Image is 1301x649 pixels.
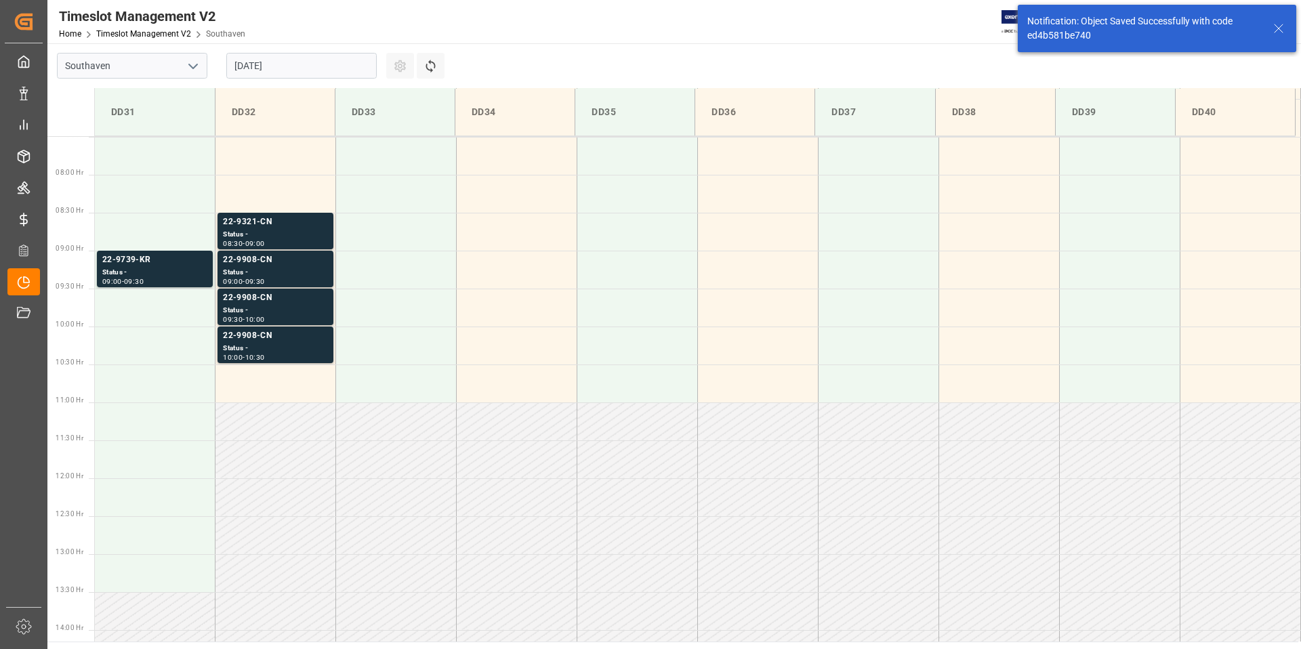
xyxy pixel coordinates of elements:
[223,343,328,354] div: Status -
[223,240,243,247] div: 08:30
[57,53,207,79] input: Type to search/select
[243,316,245,322] div: -
[243,278,245,285] div: -
[56,169,83,176] span: 08:00 Hr
[223,316,243,322] div: 09:30
[102,253,207,267] div: 22-9739-KR
[226,100,324,125] div: DD32
[346,100,444,125] div: DD33
[223,267,328,278] div: Status -
[56,510,83,518] span: 12:30 Hr
[245,354,265,360] div: 10:30
[56,472,83,480] span: 12:00 Hr
[182,56,203,77] button: open menu
[124,278,144,285] div: 09:30
[223,253,328,267] div: 22-9908-CN
[1186,100,1284,125] div: DD40
[245,278,265,285] div: 09:30
[56,624,83,631] span: 14:00 Hr
[245,316,265,322] div: 10:00
[56,358,83,366] span: 10:30 Hr
[102,278,122,285] div: 09:00
[1027,14,1260,43] div: Notification: Object Saved Successfully with code ed4b581be740
[223,215,328,229] div: 22-9321-CN
[706,100,804,125] div: DD36
[223,278,243,285] div: 09:00
[223,354,243,360] div: 10:00
[106,100,204,125] div: DD31
[56,396,83,404] span: 11:00 Hr
[243,354,245,360] div: -
[56,245,83,252] span: 09:00 Hr
[586,100,684,125] div: DD35
[56,434,83,442] span: 11:30 Hr
[56,586,83,593] span: 13:30 Hr
[223,291,328,305] div: 22-9908-CN
[96,29,191,39] a: Timeslot Management V2
[223,305,328,316] div: Status -
[56,548,83,556] span: 13:00 Hr
[59,6,245,26] div: Timeslot Management V2
[466,100,564,125] div: DD34
[102,267,207,278] div: Status -
[947,100,1044,125] div: DD38
[223,329,328,343] div: 22-9908-CN
[243,240,245,247] div: -
[1067,100,1164,125] div: DD39
[56,320,83,328] span: 10:00 Hr
[122,278,124,285] div: -
[226,53,377,79] input: DD.MM.YYYY
[1001,10,1048,34] img: Exertis%20JAM%20-%20Email%20Logo.jpg_1722504956.jpg
[56,282,83,290] span: 09:30 Hr
[59,29,81,39] a: Home
[223,229,328,240] div: Status -
[826,100,924,125] div: DD37
[56,207,83,214] span: 08:30 Hr
[245,240,265,247] div: 09:00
